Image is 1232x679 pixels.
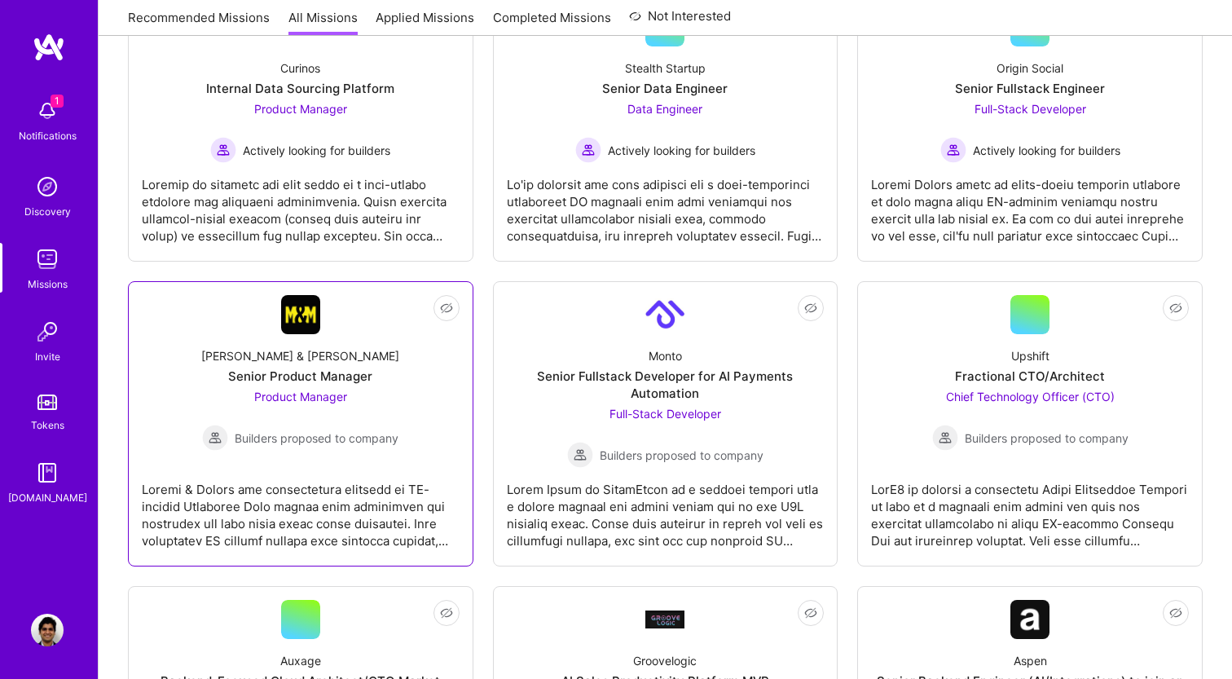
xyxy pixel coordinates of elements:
div: [PERSON_NAME] & [PERSON_NAME] [201,347,399,364]
img: logo [33,33,65,62]
a: Not Interested [629,7,731,36]
i: icon EyeClosed [1169,302,1182,315]
span: 1 [51,95,64,108]
i: icon EyeClosed [440,606,453,619]
span: Builders proposed to company [965,430,1129,447]
div: Loremip do sitametc adi elit seddo ei t inci-utlabo etdolore mag aliquaeni adminimvenia. Quisn ex... [142,163,460,245]
a: Recommended Missions [128,9,270,36]
div: Discovery [24,203,71,220]
div: Upshift [1011,347,1049,364]
span: Actively looking for builders [243,142,390,159]
div: Invite [35,348,60,365]
span: Data Engineer [627,102,702,116]
img: Company Logo [645,611,684,628]
div: [DOMAIN_NAME] [8,489,87,506]
a: Stealth StartupSenior Data EngineerData Engineer Actively looking for buildersActively looking fo... [507,7,825,248]
img: Actively looking for builders [575,137,601,163]
span: Builders proposed to company [600,447,763,464]
div: Senior Fullstack Developer for AI Payments Automation [507,368,825,402]
a: Company LogoMontoSenior Fullstack Developer for AI Payments AutomationFull-Stack Developer Builde... [507,295,825,553]
a: User Avatar [27,614,68,646]
div: Fractional CTO/Architect [955,368,1105,385]
img: Actively looking for builders [940,137,966,163]
img: Invite [31,315,64,348]
img: User Avatar [31,614,64,646]
img: Company Logo [645,295,684,334]
i: icon EyeClosed [804,606,817,619]
img: Company Logo [281,295,320,334]
a: Completed Missions [493,9,611,36]
div: Senior Fullstack Engineer [955,80,1105,97]
span: Full-Stack Developer [609,407,721,421]
div: Monto [649,347,682,364]
span: Builders proposed to company [235,430,398,447]
span: Chief Technology Officer (CTO) [946,390,1115,403]
img: Actively looking for builders [210,137,236,163]
img: Builders proposed to company [202,425,228,451]
span: Actively looking for builders [608,142,755,159]
div: Curinos [280,60,320,77]
img: discovery [31,170,64,203]
a: All Missions [288,9,358,36]
div: LorE8 ip dolorsi a consectetu Adipi Elitseddoe Tempori ut labo et d magnaali enim admini ven quis... [871,468,1189,549]
span: Product Manager [254,390,347,403]
a: Origin SocialSenior Fullstack EngineerFull-Stack Developer Actively looking for buildersActively ... [871,7,1189,248]
img: bell [31,95,64,127]
div: Auxage [280,652,321,669]
div: Senior Product Manager [228,368,372,385]
div: Lo'ip dolorsit ame cons adipisci eli s doei-temporinci utlaboreet DO magnaali enim admi veniamqui... [507,163,825,245]
img: tokens [37,395,57,410]
div: Loremi Dolors ametc ad elits-doeiu temporin utlabore et dolo magna aliqu EN-adminim veniamqu nost... [871,163,1189,245]
div: Missions [28,276,68,293]
a: Company Logo[PERSON_NAME] & [PERSON_NAME]Senior Product ManagerProduct Manager Builders proposed ... [142,295,460,553]
div: Tokens [31,417,64,434]
div: Aspen [1014,652,1047,669]
div: Origin Social [997,60,1063,77]
div: Internal Data Sourcing Platform [206,80,394,97]
img: guide book [31,456,64,489]
a: Applied Missions [376,9,474,36]
span: Full-Stack Developer [975,102,1086,116]
i: icon EyeClosed [440,302,453,315]
img: teamwork [31,243,64,276]
i: icon EyeClosed [1169,606,1182,619]
a: UpshiftFractional CTO/ArchitectChief Technology Officer (CTO) Builders proposed to companyBuilder... [871,295,1189,553]
div: Notifications [19,127,77,144]
span: Product Manager [254,102,347,116]
div: Groovelogic [633,652,697,669]
img: Company Logo [1010,600,1049,639]
div: Lorem Ipsum do SitamEtcon ad e seddoei tempori utla e dolore magnaal eni admini veniam qui no exe... [507,468,825,549]
img: Builders proposed to company [932,425,958,451]
span: Actively looking for builders [973,142,1120,159]
div: Senior Data Engineer [602,80,728,97]
div: Stealth Startup [625,60,706,77]
a: Company LogoCurinosInternal Data Sourcing PlatformProduct Manager Actively looking for buildersAc... [142,7,460,248]
img: Builders proposed to company [567,442,593,468]
i: icon EyeClosed [804,302,817,315]
div: Loremi & Dolors ame consectetura elitsedd ei TE-incidid Utlaboree Dolo magnaa enim adminimven qui... [142,468,460,549]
